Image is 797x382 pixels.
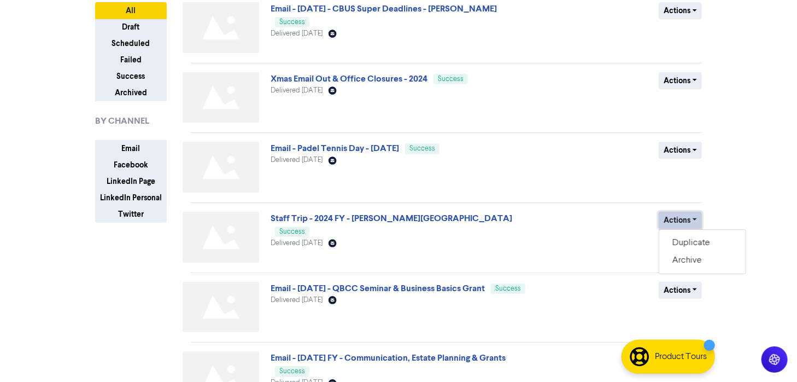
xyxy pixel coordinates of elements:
[95,206,167,223] button: Twitter
[271,87,323,94] span: Delivered [DATE]
[95,68,167,85] button: Success
[271,283,485,294] a: Email - [DATE] - QBCC Seminar & Business Basics Grant
[95,84,167,101] button: Archived
[95,35,167,52] button: Scheduled
[271,297,323,304] span: Delivered [DATE]
[95,157,167,173] button: Facebook
[271,3,497,14] a: Email - [DATE] - CBUS Super Deadlines - [PERSON_NAME]
[659,282,702,299] button: Actions
[271,240,323,247] span: Delivered [DATE]
[660,264,797,382] iframe: Chat Widget
[183,212,259,263] img: Not found
[271,352,506,363] a: Email - [DATE] FY - Communication, Estate Planning & Grants
[183,282,259,333] img: Not found
[659,234,746,252] button: Duplicate
[95,51,167,68] button: Failed
[438,76,464,83] span: Success
[183,72,259,123] img: Not found
[95,140,167,157] button: Email
[659,2,702,19] button: Actions
[95,2,167,19] button: All
[659,212,702,229] button: Actions
[659,252,746,269] button: Archive
[271,157,323,164] span: Delivered [DATE]
[95,173,167,190] button: LinkedIn Page
[279,368,305,375] span: Success
[271,30,323,37] span: Delivered [DATE]
[95,114,149,128] span: BY CHANNEL
[183,142,259,193] img: Not found
[279,228,305,235] span: Success
[95,189,167,206] button: LinkedIn Personal
[409,145,435,152] span: Success
[271,213,512,224] a: Staff Trip - 2024 FY - [PERSON_NAME][GEOGRAPHIC_DATA]
[271,73,427,84] a: Xmas Email Out & Office Closures - 2024
[183,2,259,53] img: Not found
[659,142,702,159] button: Actions
[495,285,521,292] span: Success
[271,143,399,154] a: Email - Padel Tennis Day - [DATE]
[95,19,167,36] button: Draft
[279,19,305,26] span: Success
[659,72,702,89] button: Actions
